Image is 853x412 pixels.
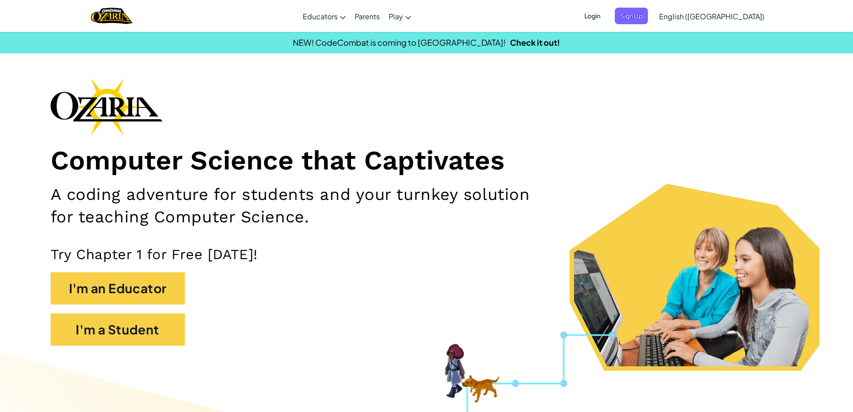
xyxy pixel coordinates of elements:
[659,12,764,21] span: English ([GEOGRAPHIC_DATA])
[51,246,803,263] p: Try Chapter 1 for Free [DATE]!
[389,12,403,21] span: Play
[655,4,769,28] a: English ([GEOGRAPHIC_DATA])
[51,183,555,228] h2: A coding adventure for students and your turnkey solution for teaching Computer Science.
[615,8,648,24] button: Sign Up
[384,4,416,28] a: Play
[350,4,384,28] a: Parents
[510,37,560,48] a: Check it out!
[579,8,606,24] button: Login
[91,7,133,25] a: Ozaria by CodeCombat logo
[51,78,163,135] img: Ozaria branding logo
[51,313,185,346] button: I'm a Student
[303,12,338,21] span: Educators
[298,4,350,28] a: Educators
[91,7,133,25] img: Home
[51,272,185,304] button: I'm an Educator
[293,37,506,48] span: NEW! CodeCombat is coming to [GEOGRAPHIC_DATA]!
[51,144,803,177] h1: Computer Science that Captivates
